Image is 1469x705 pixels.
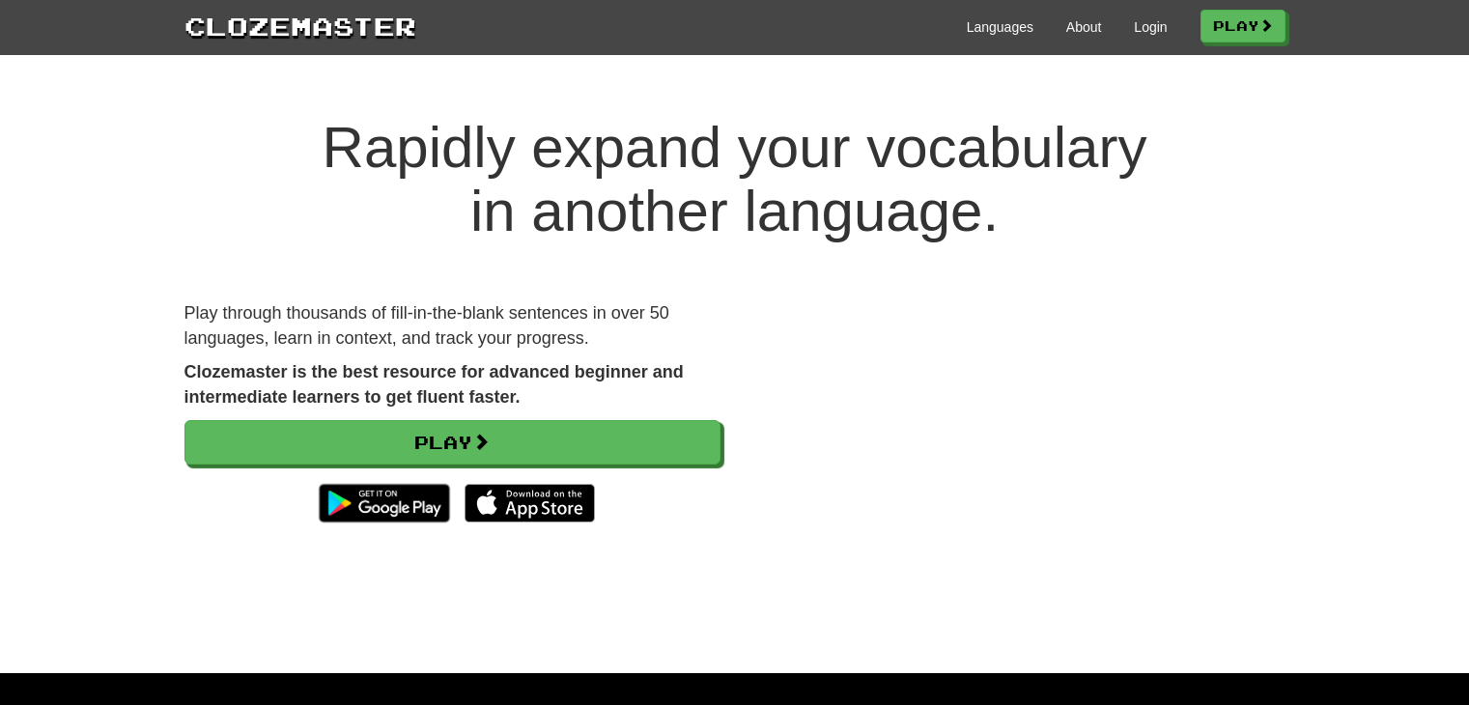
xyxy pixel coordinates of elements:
a: Clozemaster [184,8,416,43]
a: About [1066,17,1102,37]
img: Download_on_the_App_Store_Badge_US-UK_135x40-25178aeef6eb6b83b96f5f2d004eda3bffbb37122de64afbaef7... [465,484,595,522]
img: Get it on Google Play [309,474,459,532]
a: Languages [967,17,1033,37]
a: Play [184,420,720,465]
a: Play [1201,10,1285,42]
p: Play through thousands of fill-in-the-blank sentences in over 50 languages, learn in context, and... [184,301,720,351]
strong: Clozemaster is the best resource for advanced beginner and intermediate learners to get fluent fa... [184,362,684,407]
a: Login [1134,17,1167,37]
